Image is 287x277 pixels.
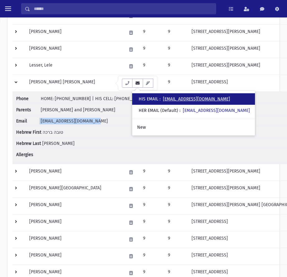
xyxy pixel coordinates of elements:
[25,75,123,91] td: [PERSON_NAME] [PERSON_NAME]
[139,197,164,214] td: 9
[25,197,123,214] td: [PERSON_NAME]
[139,214,164,231] td: 9
[139,181,164,197] td: 9
[164,41,188,58] td: 9
[139,231,164,248] td: 9
[164,181,188,197] td: 9
[132,122,255,133] a: New
[139,107,250,114] div: HER EMAIL (Default)
[41,96,211,101] span: HOME: [PHONE_NUMBER] | HIS CELL: [PHONE_NUMBER] | HER CELL: [PHONE_NUMBER]
[41,107,115,113] span: [PERSON_NAME] and [PERSON_NAME]
[25,248,123,265] td: [PERSON_NAME]
[139,164,164,181] td: 9
[16,118,39,124] span: Email
[139,41,164,58] td: 9
[25,24,123,41] td: [PERSON_NAME]
[25,164,123,181] td: [PERSON_NAME]
[164,75,188,91] td: 9
[139,248,164,265] td: 9
[160,96,160,102] span: :
[25,181,123,197] td: [PERSON_NAME][GEOGRAPHIC_DATA]
[164,231,188,248] td: 9
[16,140,41,147] span: Hebrew Last
[2,3,14,14] button: toggle menu
[16,95,39,102] span: Phone
[25,214,123,231] td: [PERSON_NAME]
[139,58,164,75] td: 9
[139,24,164,41] td: 9
[179,108,180,113] span: :
[30,3,216,14] input: Search
[25,58,123,75] td: Lesser, Lele
[163,96,230,102] a: [EMAIL_ADDRESS][DOMAIN_NAME]
[16,151,39,158] span: Allergies
[139,96,230,102] div: HIS EMAIL
[43,130,63,135] span: טובה ברכה
[42,141,75,146] span: [PERSON_NAME]
[164,197,188,214] td: 9
[143,79,153,88] button: Email Templates
[16,107,39,113] span: Parents
[164,164,188,181] td: 9
[164,248,188,265] td: 9
[25,231,123,248] td: [PERSON_NAME]
[139,75,164,91] td: 9
[164,24,188,41] td: 9
[25,41,123,58] td: [PERSON_NAME]
[16,129,41,136] span: Hebrew First
[183,108,250,113] a: [EMAIL_ADDRESS][DOMAIN_NAME]
[164,214,188,231] td: 9
[164,58,188,75] td: 9
[41,118,108,124] span: [EMAIL_ADDRESS][DOMAIN_NAME]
